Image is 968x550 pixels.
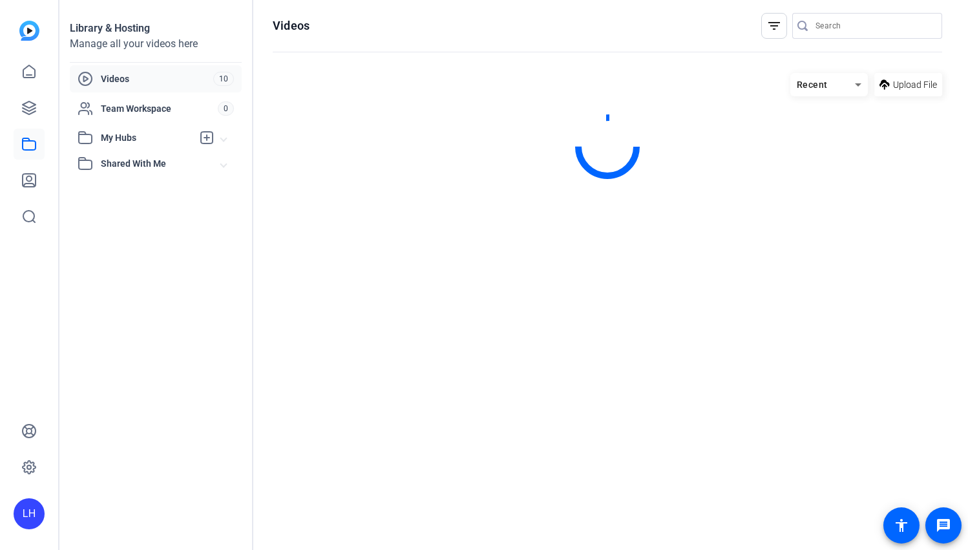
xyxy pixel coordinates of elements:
span: 10 [213,72,234,86]
mat-icon: accessibility [894,518,909,533]
span: Upload File [893,78,937,92]
span: Videos [101,72,213,85]
button: Upload File [874,73,942,96]
span: 0 [218,101,234,116]
mat-icon: message [936,518,951,533]
mat-expansion-panel-header: Shared With Me [70,151,242,176]
span: Shared With Me [101,157,221,171]
span: My Hubs [101,131,193,145]
img: blue-gradient.svg [19,21,39,41]
span: Recent [797,79,828,90]
input: Search [815,18,932,34]
mat-icon: filter_list [766,18,782,34]
div: Library & Hosting [70,21,242,36]
div: LH [14,498,45,529]
mat-expansion-panel-header: My Hubs [70,125,242,151]
span: Team Workspace [101,102,218,115]
div: Manage all your videos here [70,36,242,52]
h1: Videos [273,18,310,34]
